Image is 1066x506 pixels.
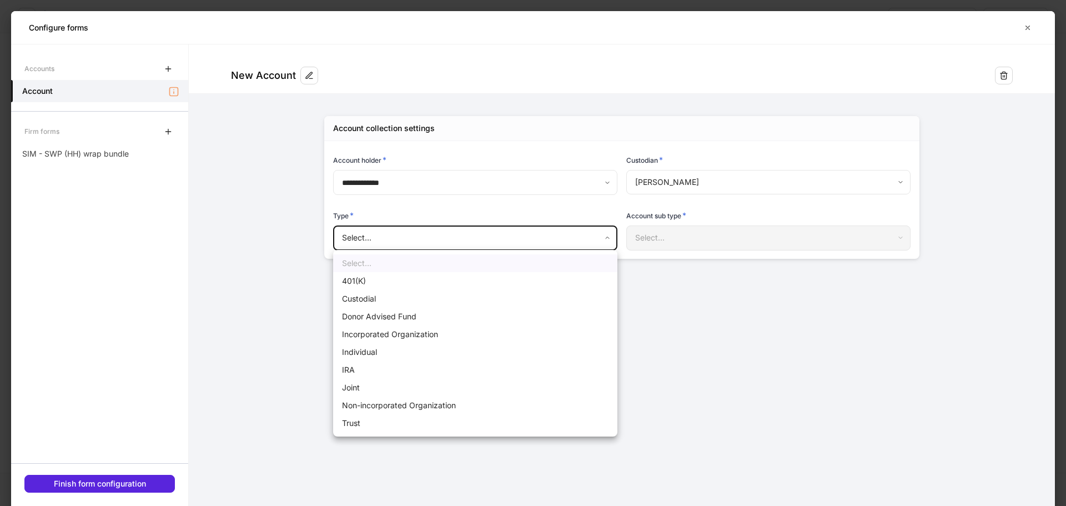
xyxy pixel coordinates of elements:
[333,414,617,432] li: Trust
[333,272,617,290] li: 401(K)
[333,361,617,379] li: IRA
[333,343,617,361] li: Individual
[333,379,617,397] li: Joint
[333,325,617,343] li: Incorporated Organization
[333,308,617,325] li: Donor Advised Fund
[333,290,617,308] li: Custodial
[333,397,617,414] li: Non-incorporated Organization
